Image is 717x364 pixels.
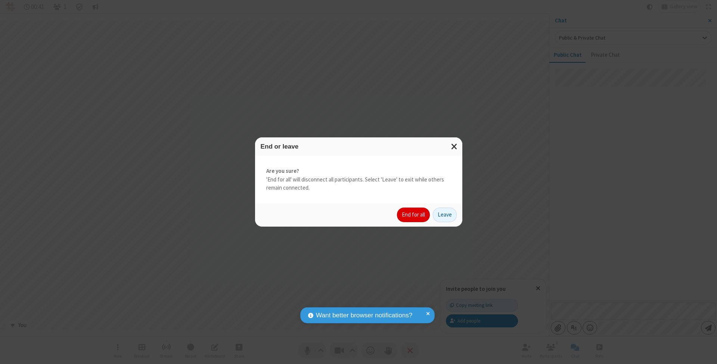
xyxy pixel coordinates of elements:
[447,137,462,156] button: Close modal
[397,208,430,223] button: End for all
[316,311,412,320] span: Want better browser notifications?
[261,143,457,150] h3: End or leave
[255,156,462,203] div: 'End for all' will disconnect all participants. Select 'Leave' to exit while others remain connec...
[433,208,457,223] button: Leave
[266,167,451,175] strong: Are you sure?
